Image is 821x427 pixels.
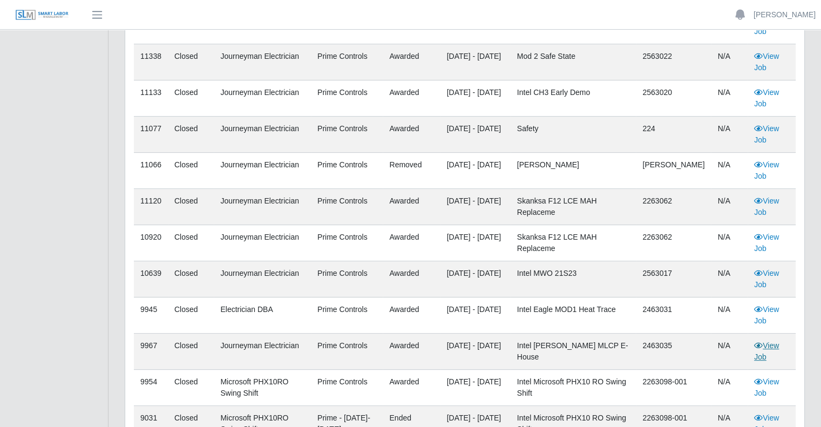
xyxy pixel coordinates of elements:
[134,117,168,153] td: 11077
[168,44,214,80] td: Closed
[311,117,383,153] td: Prime Controls
[754,233,779,253] a: View Job
[214,153,311,189] td: Journeyman Electrician
[214,117,311,153] td: Journeyman Electrician
[711,297,748,334] td: N/A
[511,370,636,406] td: Intel Microsoft PHX10 RO Swing Shift
[511,334,636,370] td: Intel [PERSON_NAME] MLCP E-House
[440,261,511,297] td: [DATE] - [DATE]
[168,189,214,225] td: Closed
[636,153,711,189] td: [PERSON_NAME]
[311,225,383,261] td: Prime Controls
[440,189,511,225] td: [DATE] - [DATE]
[754,9,816,21] a: [PERSON_NAME]
[168,334,214,370] td: Closed
[214,297,311,334] td: Electrician DBA
[168,261,214,297] td: Closed
[134,80,168,117] td: 11133
[383,44,440,80] td: awarded
[214,334,311,370] td: Journeyman Electrician
[440,117,511,153] td: [DATE] - [DATE]
[383,370,440,406] td: awarded
[440,44,511,80] td: [DATE] - [DATE]
[383,297,440,334] td: awarded
[134,370,168,406] td: 9954
[711,334,748,370] td: N/A
[311,153,383,189] td: Prime Controls
[754,196,779,216] a: View Job
[383,117,440,153] td: awarded
[134,189,168,225] td: 11120
[440,297,511,334] td: [DATE] - [DATE]
[636,80,711,117] td: 2563020
[168,225,214,261] td: Closed
[440,153,511,189] td: [DATE] - [DATE]
[311,189,383,225] td: Prime Controls
[511,261,636,297] td: Intel MWO 21S23
[383,80,440,117] td: awarded
[134,44,168,80] td: 11338
[311,261,383,297] td: Prime Controls
[511,189,636,225] td: Skanksa F12 LCE MAH Replaceme
[311,370,383,406] td: Prime Controls
[754,341,779,361] a: View Job
[636,370,711,406] td: 2263098-001
[311,334,383,370] td: Prime Controls
[311,297,383,334] td: Prime Controls
[383,189,440,225] td: awarded
[754,160,779,180] a: View Job
[636,189,711,225] td: 2263062
[168,153,214,189] td: Closed
[383,261,440,297] td: awarded
[440,225,511,261] td: [DATE] - [DATE]
[168,370,214,406] td: Closed
[511,117,636,153] td: Safety
[711,225,748,261] td: N/A
[311,80,383,117] td: Prime Controls
[134,261,168,297] td: 10639
[754,377,779,397] a: View Job
[214,225,311,261] td: Journeyman Electrician
[311,44,383,80] td: Prime Controls
[711,153,748,189] td: N/A
[511,153,636,189] td: [PERSON_NAME]
[440,370,511,406] td: [DATE] - [DATE]
[754,124,779,144] a: View Job
[214,370,311,406] td: Microsoft PHX10RO Swing Shift
[511,297,636,334] td: Intel Eagle MOD1 Heat Trace
[636,334,711,370] td: 2463035
[214,80,311,117] td: Journeyman Electrician
[214,261,311,297] td: Journeyman Electrician
[511,80,636,117] td: Intel CH3 Early Demo
[134,225,168,261] td: 10920
[711,370,748,406] td: N/A
[711,189,748,225] td: N/A
[511,225,636,261] td: Skanksa F12 LCE MAH Replaceme
[383,334,440,370] td: awarded
[134,334,168,370] td: 9967
[636,225,711,261] td: 2263062
[636,261,711,297] td: 2563017
[214,189,311,225] td: Journeyman Electrician
[711,44,748,80] td: N/A
[711,261,748,297] td: N/A
[636,44,711,80] td: 2563022
[383,225,440,261] td: awarded
[440,80,511,117] td: [DATE] - [DATE]
[134,153,168,189] td: 11066
[214,44,311,80] td: Journeyman Electrician
[711,80,748,117] td: N/A
[168,297,214,334] td: Closed
[168,80,214,117] td: Closed
[383,153,440,189] td: removed
[754,269,779,289] a: View Job
[754,52,779,72] a: View Job
[168,117,214,153] td: Closed
[636,117,711,153] td: 224
[754,305,779,325] a: View Job
[636,297,711,334] td: 2463031
[754,88,779,108] a: View Job
[15,9,69,21] img: SLM Logo
[511,44,636,80] td: Mod 2 Safe state
[711,117,748,153] td: N/A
